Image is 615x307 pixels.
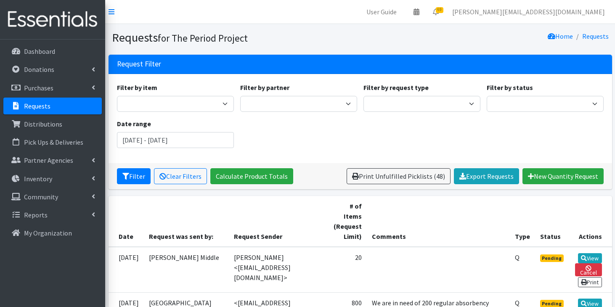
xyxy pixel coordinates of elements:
p: Purchases [24,84,53,92]
a: Requests [582,32,609,40]
a: Reports [3,206,102,223]
a: Partner Agencies [3,152,102,169]
th: Status [535,196,570,247]
a: Distributions [3,116,102,132]
th: Date [109,196,144,247]
label: Date range [117,119,151,129]
p: Reports [24,211,48,219]
a: Home [548,32,573,40]
label: Filter by request type [363,82,429,93]
small: for The Period Project [158,32,248,44]
img: HumanEssentials [3,5,102,34]
a: Cancel [575,263,602,276]
th: # of Items (Request Limit) [326,196,367,247]
a: Print [578,277,602,287]
a: Requests [3,98,102,114]
a: 69 [426,3,445,20]
abbr: Quantity [515,253,520,262]
td: [PERSON_NAME] <[EMAIL_ADDRESS][DOMAIN_NAME]> [229,247,326,293]
h3: Request Filter [117,60,161,69]
a: Calculate Product Totals [210,168,293,184]
p: My Organization [24,229,72,237]
a: Pick Ups & Deliveries [3,134,102,151]
a: Purchases [3,79,102,96]
p: Donations [24,65,54,74]
a: Donations [3,61,102,78]
th: Request Sender [229,196,326,247]
a: Inventory [3,170,102,187]
a: Print Unfulfilled Picklists (48) [347,168,451,184]
p: Partner Agencies [24,156,73,164]
p: Requests [24,102,50,110]
h1: Requests [112,30,357,45]
a: View [578,253,602,263]
th: Type [510,196,535,247]
span: 69 [436,7,443,13]
p: Distributions [24,120,62,128]
td: [PERSON_NAME] Middle [144,247,229,293]
td: 20 [326,247,367,293]
th: Request was sent by: [144,196,229,247]
a: User Guide [360,3,403,20]
button: Filter [117,168,151,184]
a: Community [3,188,102,205]
a: New Quantity Request [522,168,604,184]
label: Filter by status [487,82,533,93]
label: Filter by item [117,82,157,93]
p: Inventory [24,175,52,183]
a: [PERSON_NAME][EMAIL_ADDRESS][DOMAIN_NAME] [445,3,612,20]
input: January 1, 2011 - December 31, 2011 [117,132,234,148]
th: Actions [570,196,612,247]
th: Comments [367,196,509,247]
abbr: Quantity [515,299,520,307]
a: Export Requests [454,168,519,184]
p: Dashboard [24,47,55,56]
a: My Organization [3,225,102,241]
a: Clear Filters [154,168,207,184]
label: Filter by partner [240,82,289,93]
a: Dashboard [3,43,102,60]
td: [DATE] [109,247,144,293]
p: Community [24,193,58,201]
p: Pick Ups & Deliveries [24,138,83,146]
span: Pending [540,254,564,262]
